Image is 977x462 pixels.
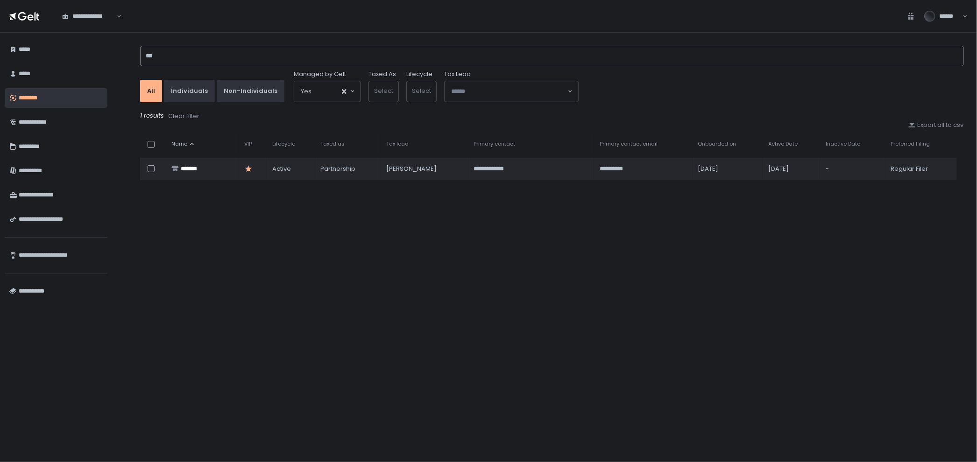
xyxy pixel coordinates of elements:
div: Search for option [294,81,361,102]
button: Clear Selected [342,89,347,94]
div: 1 results [140,112,964,121]
div: Non-Individuals [224,87,277,95]
button: Export all to csv [908,121,964,129]
span: Tax Lead [444,70,471,78]
input: Search for option [312,87,341,96]
span: Preferred Filing [891,140,930,147]
span: Managed by Gelt [294,70,346,78]
input: Search for option [451,87,567,96]
button: Individuals [164,80,215,102]
span: Name [171,140,187,147]
span: Active Date [768,140,798,147]
div: Partnership [321,165,375,173]
div: Search for option [56,6,121,26]
input: Search for option [115,12,116,21]
span: Inactive Date [826,140,860,147]
span: VIP [244,140,252,147]
label: Lifecycle [406,70,432,78]
span: Yes [301,87,312,96]
label: Taxed As [368,70,396,78]
span: Tax lead [386,140,409,147]
div: Search for option [445,81,578,102]
div: Individuals [171,87,208,95]
div: [DATE] [698,165,757,173]
div: [PERSON_NAME] [386,165,462,173]
button: Clear filter [168,112,200,121]
span: Select [412,86,431,95]
span: Lifecycle [272,140,295,147]
span: Primary contact email [600,140,658,147]
button: All [140,80,162,102]
span: active [272,165,291,173]
div: [DATE] [768,165,814,173]
span: Select [374,86,393,95]
button: Non-Individuals [217,80,284,102]
span: Onboarded on [698,140,736,147]
div: - [826,165,879,173]
div: Clear filter [168,112,199,120]
span: Primary contact [474,140,516,147]
div: All [147,87,155,95]
div: Regular Filer [891,165,951,173]
span: Taxed as [321,140,345,147]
